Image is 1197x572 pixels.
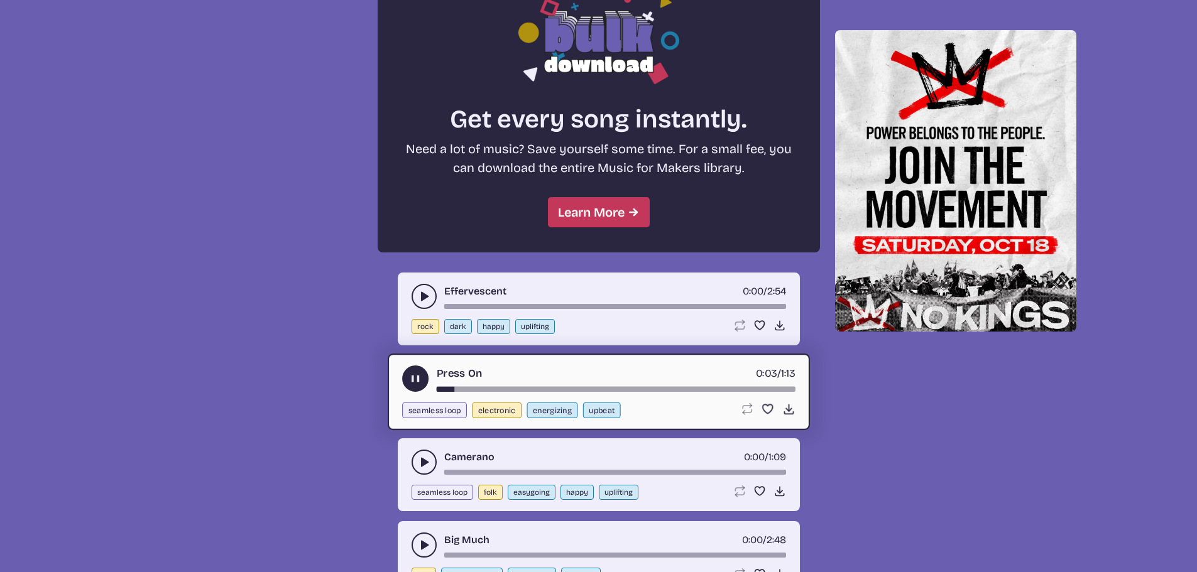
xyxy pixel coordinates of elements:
button: play-pause toggle [412,532,437,558]
button: seamless loop [402,402,467,418]
button: Loop [740,402,753,416]
span: timer [744,451,765,463]
div: / [744,450,786,465]
button: energizing [527,402,577,418]
button: dark [444,319,472,334]
div: song-time-bar [444,304,786,309]
p: Need a lot of music? Save yourself some time. For a small fee, you can download the entire Music ... [400,139,797,177]
button: play-pause toggle [412,450,437,475]
a: Big Much [444,532,489,548]
button: Favorite [753,485,766,497]
span: 1:09 [768,451,786,463]
a: Press On [436,365,481,381]
span: timer [755,367,777,379]
span: 1:13 [780,367,795,379]
div: song-time-bar [436,387,795,392]
img: Help save our democracy! [835,30,1076,332]
div: song-time-bar [444,553,786,558]
button: easygoing [508,485,555,500]
span: 2:54 [767,285,786,297]
span: 2:48 [767,534,786,546]
div: / [755,365,795,381]
button: Favorite [761,402,774,416]
a: Learn More [548,197,650,227]
button: happy [560,485,594,500]
button: play-pause toggle [412,284,437,309]
button: play-pause toggle [402,365,429,392]
span: timer [743,285,763,297]
button: uplifting [599,485,638,500]
div: / [743,284,786,299]
a: Camerano [444,450,495,465]
div: song-time-bar [444,470,786,475]
h2: Get every song instantly. [400,104,797,134]
button: upbeat [582,402,620,418]
div: / [742,532,786,548]
button: Favorite [753,319,766,332]
button: Loop [733,485,746,497]
button: electronic [472,402,522,418]
button: rock [412,319,439,334]
button: uplifting [515,319,555,334]
a: Effervescent [444,284,506,299]
span: timer [742,534,763,546]
button: folk [478,485,503,500]
button: Loop [733,319,746,332]
button: seamless loop [412,485,473,500]
button: happy [477,319,510,334]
